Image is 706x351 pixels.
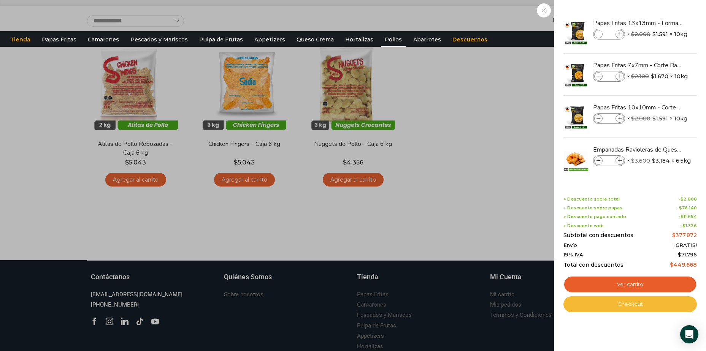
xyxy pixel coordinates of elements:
[652,157,670,164] bdi: 3.184
[679,214,697,219] span: -
[681,223,697,228] span: -
[672,232,697,239] bdi: 377.872
[682,223,685,228] span: $
[681,196,697,202] bdi: 2.808
[593,145,684,154] a: Empanadas Ravioleras de Queso - Caja 288 unidades
[672,232,676,239] span: $
[381,32,406,47] a: Pollos
[631,157,635,164] span: $
[603,157,615,165] input: Product quantity
[678,251,697,258] span: 71.796
[627,113,687,124] span: × × 10kg
[631,115,635,122] span: $
[195,32,247,47] a: Pulpa de Frutas
[603,30,615,38] input: Product quantity
[293,32,338,47] a: Queso Crema
[631,31,635,38] span: $
[563,296,697,312] a: Checkout
[652,30,656,38] span: $
[563,262,625,268] span: Total con descuentos:
[127,32,192,47] a: Pescados y Mariscos
[38,32,80,47] a: Papas Fritas
[84,32,123,47] a: Camarones
[627,71,688,82] span: × × 10kg
[679,197,697,202] span: -
[679,205,697,210] bdi: 76.140
[681,214,684,219] span: $
[409,32,445,47] a: Abarrotes
[681,196,684,202] span: $
[652,115,656,122] span: $
[563,242,577,248] span: Envío
[631,73,649,80] bdi: 2.100
[651,73,654,80] span: $
[631,115,650,122] bdi: 2.000
[652,115,668,122] bdi: 1.591
[563,276,697,293] a: Ver carrito
[593,61,684,70] a: Papas Fritas 7x7mm - Corte Bastón - Caja 10 kg
[251,32,289,47] a: Appetizers
[680,325,698,343] div: Open Intercom Messenger
[651,73,668,80] bdi: 1.670
[631,31,650,38] bdi: 2.000
[593,103,684,112] a: Papas Fritas 10x10mm - Corte Bastón - Caja 10 kg
[652,30,668,38] bdi: 1.591
[679,205,682,210] span: $
[681,214,697,219] bdi: 11.654
[674,242,697,248] span: ¡GRATIS!
[682,223,697,228] bdi: 1.326
[563,197,620,202] span: + Descuento sobre total
[631,157,650,164] bdi: 3.600
[563,223,604,228] span: + Descuento web
[563,206,622,210] span: + Descuento sobre papas
[627,29,687,40] span: × × 10kg
[627,155,691,166] span: × × 6.5kg
[593,19,684,27] a: Papas Fritas 13x13mm - Formato 2,5 kg - Caja 10 kg
[603,72,615,81] input: Product quantity
[670,261,673,268] span: $
[678,251,681,258] span: $
[631,73,635,80] span: $
[603,114,615,123] input: Product quantity
[449,32,491,47] a: Descuentos
[563,252,583,258] span: 19% IVA
[6,32,34,47] a: Tienda
[341,32,377,47] a: Hortalizas
[563,214,626,219] span: + Descuento pago contado
[677,206,697,210] span: -
[563,232,633,239] span: Subtotal con descuentos
[670,261,697,268] bdi: 449.668
[652,157,655,164] span: $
